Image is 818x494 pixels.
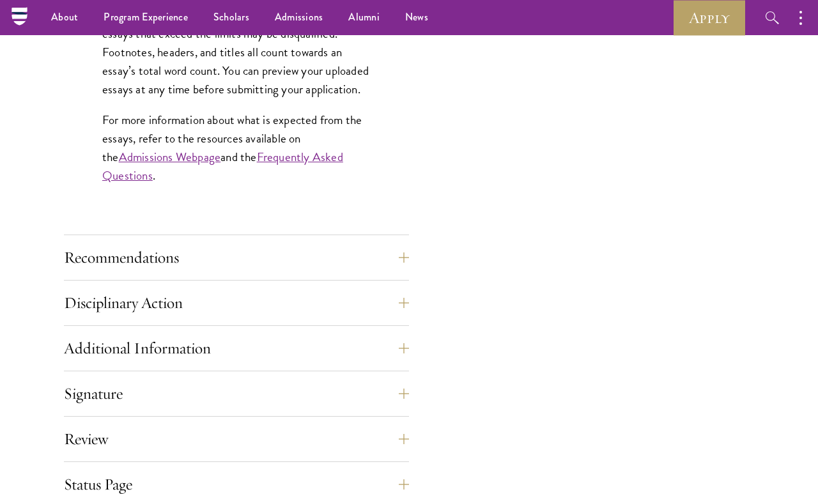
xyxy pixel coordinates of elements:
button: Signature [64,378,409,409]
a: Admissions Webpage [119,148,221,166]
p: For more information about what is expected from the essays, refer to the resources available on ... [102,111,371,185]
button: Additional Information [64,333,409,364]
button: Recommendations [64,242,409,273]
button: Disciplinary Action [64,288,409,318]
button: Review [64,424,409,454]
a: Frequently Asked Questions [102,148,343,185]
